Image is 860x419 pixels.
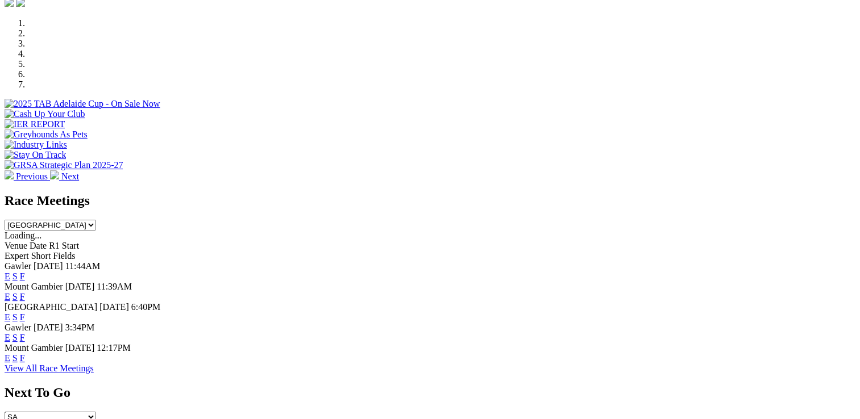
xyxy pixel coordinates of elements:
span: [DATE] [65,282,95,291]
a: S [13,312,18,322]
img: GRSA Strategic Plan 2025-27 [5,160,123,170]
span: Loading... [5,231,41,240]
span: Next [61,171,79,181]
a: F [20,353,25,363]
a: F [20,333,25,342]
span: 12:17PM [97,343,131,353]
span: Previous [16,171,48,181]
a: E [5,271,10,281]
span: Venue [5,241,27,250]
a: S [13,353,18,363]
span: Date [30,241,47,250]
img: Greyhounds As Pets [5,129,88,140]
a: S [13,271,18,281]
a: S [13,292,18,301]
a: S [13,333,18,342]
img: 2025 TAB Adelaide Cup - On Sale Now [5,99,160,109]
a: E [5,292,10,301]
span: Expert [5,251,29,261]
img: IER REPORT [5,119,65,129]
h2: Race Meetings [5,193,855,208]
img: chevron-right-pager-white.svg [50,170,59,179]
a: Next [50,171,79,181]
a: E [5,333,10,342]
span: 6:40PM [131,302,161,312]
span: 11:39AM [97,282,132,291]
span: Mount Gambier [5,282,63,291]
a: View All Race Meetings [5,363,94,373]
span: [DATE] [34,261,63,271]
img: chevron-left-pager-white.svg [5,170,14,179]
span: Fields [53,251,75,261]
a: E [5,353,10,363]
span: 11:44AM [65,261,101,271]
span: R1 Start [49,241,79,250]
a: F [20,312,25,322]
img: Stay On Track [5,150,66,160]
span: Mount Gambier [5,343,63,353]
span: 3:34PM [65,322,95,332]
img: Cash Up Your Club [5,109,85,119]
a: F [20,292,25,301]
h2: Next To Go [5,385,855,400]
span: Gawler [5,322,31,332]
span: Short [31,251,51,261]
span: [DATE] [99,302,129,312]
span: [DATE] [34,322,63,332]
img: Industry Links [5,140,67,150]
span: [DATE] [65,343,95,353]
span: Gawler [5,261,31,271]
span: [GEOGRAPHIC_DATA] [5,302,97,312]
a: F [20,271,25,281]
a: Previous [5,171,50,181]
a: E [5,312,10,322]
